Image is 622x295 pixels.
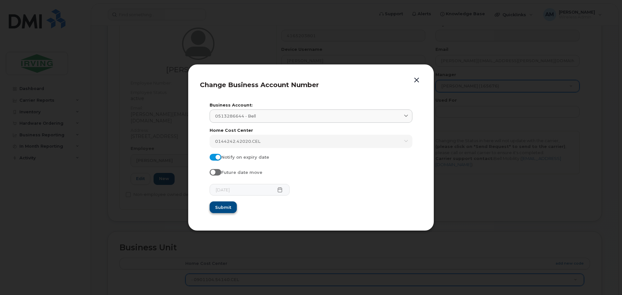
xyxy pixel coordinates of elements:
button: Submit [210,201,237,213]
span: 0144242.42020.CEL [215,138,260,144]
span: Future date move [221,170,262,175]
label: Home Cost Center [210,129,412,133]
a: 0144242.42020.CEL [210,135,412,148]
span: 0513286644 - Bell [215,113,256,119]
span: Change Business Account Number [200,81,319,89]
a: 0513286644 - Bell [210,109,412,123]
span: Submit [215,204,231,210]
span: Notify on expiry date [221,154,269,160]
label: Business Account: [210,103,412,108]
input: Future date move [210,169,215,174]
input: Notify on expiry date [210,154,215,159]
